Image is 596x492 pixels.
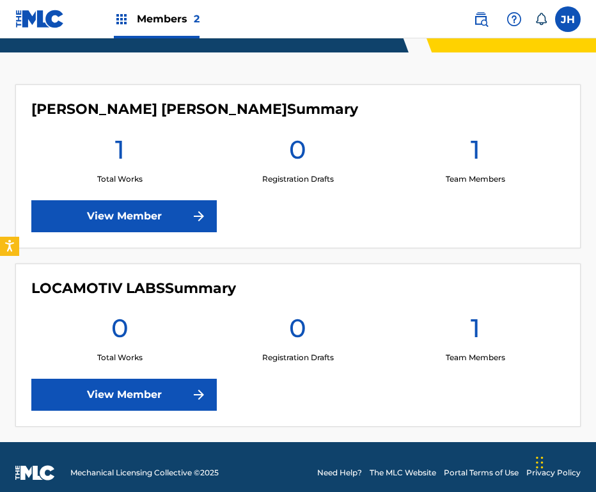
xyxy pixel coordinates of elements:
[370,467,436,479] a: The MLC Website
[111,312,129,352] h1: 0
[114,12,129,27] img: Top Rightsholders
[31,379,217,411] a: View Member
[289,312,306,352] h1: 0
[535,13,547,26] div: Notifications
[194,13,200,25] span: 2
[137,12,200,26] span: Members
[191,209,207,224] img: f7272a7cc735f4ea7f67.svg
[31,100,358,118] h4: Justin Ryan Hoffman
[15,10,65,28] img: MLC Logo
[262,173,334,185] p: Registration Drafts
[532,431,596,492] iframe: Chat Widget
[115,134,125,173] h1: 1
[317,467,362,479] a: Need Help?
[31,280,236,298] h4: LOCAMOTIV LABS
[15,465,55,480] img: logo
[536,443,544,482] div: Drag
[191,387,207,402] img: f7272a7cc735f4ea7f67.svg
[97,173,143,185] p: Total Works
[446,173,505,185] p: Team Members
[468,6,494,32] a: Public Search
[526,467,581,479] a: Privacy Policy
[506,12,522,27] img: help
[70,467,219,479] span: Mechanical Licensing Collective © 2025
[471,312,480,352] h1: 1
[289,134,306,173] h1: 0
[555,6,581,32] div: User Menu
[262,352,334,363] p: Registration Drafts
[501,6,527,32] div: Help
[446,352,505,363] p: Team Members
[31,200,217,232] a: View Member
[444,467,519,479] a: Portal Terms of Use
[473,12,489,27] img: search
[97,352,143,363] p: Total Works
[471,134,480,173] h1: 1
